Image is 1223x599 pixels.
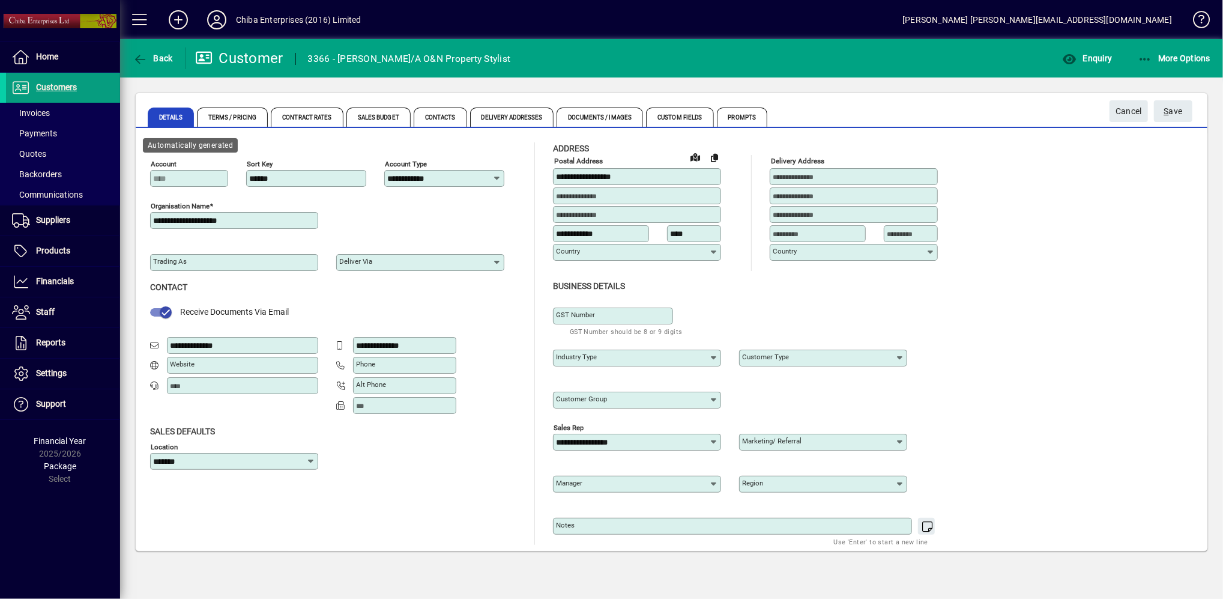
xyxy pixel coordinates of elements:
[36,215,70,225] span: Suppliers
[6,184,120,205] a: Communications
[150,427,215,436] span: Sales defaults
[556,247,580,255] mat-label: Country
[470,108,554,127] span: Delivery Addresses
[1116,102,1142,121] span: Cancel
[236,10,361,29] div: Chiba Enterprises (2016) Limited
[36,246,70,255] span: Products
[6,164,120,184] a: Backorders
[553,281,625,291] span: Business details
[1164,106,1169,116] span: S
[6,389,120,419] a: Support
[1184,2,1208,41] a: Knowledge Base
[1164,102,1183,121] span: ave
[36,338,65,347] span: Reports
[36,276,74,286] span: Financials
[12,149,46,159] span: Quotes
[556,353,597,361] mat-label: Industry type
[6,144,120,164] a: Quotes
[12,190,83,199] span: Communications
[385,160,427,168] mat-label: Account Type
[36,307,55,317] span: Staff
[414,108,467,127] span: Contacts
[153,257,187,266] mat-label: Trading as
[180,307,289,317] span: Receive Documents Via Email
[143,138,238,153] div: Automatically generated
[150,282,187,292] span: Contact
[130,47,176,69] button: Back
[151,160,177,168] mat-label: Account
[1135,47,1214,69] button: More Options
[44,461,76,471] span: Package
[834,535,928,549] mat-hint: Use 'Enter' to start a new line
[773,247,797,255] mat-label: Country
[902,10,1172,29] div: [PERSON_NAME] [PERSON_NAME][EMAIL_ADDRESS][DOMAIN_NAME]
[646,108,713,127] span: Custom Fields
[556,395,607,403] mat-label: Customer group
[133,53,173,63] span: Back
[556,479,582,487] mat-label: Manager
[742,479,763,487] mat-label: Region
[356,360,375,368] mat-label: Phone
[197,108,268,127] span: Terms / Pricing
[195,49,283,68] div: Customer
[553,144,589,153] span: Address
[1062,53,1112,63] span: Enquiry
[554,423,584,431] mat-label: Sales rep
[271,108,343,127] span: Contract Rates
[151,202,210,210] mat-label: Organisation name
[557,108,643,127] span: Documents / Images
[742,353,789,361] mat-label: Customer type
[717,108,768,127] span: Prompts
[12,169,62,179] span: Backorders
[36,368,67,378] span: Settings
[556,311,595,319] mat-label: GST Number
[6,236,120,266] a: Products
[12,108,50,118] span: Invoices
[570,324,683,338] mat-hint: GST Number should be 8 or 9 digits
[247,160,273,168] mat-label: Sort key
[151,442,178,451] mat-label: Location
[120,47,186,69] app-page-header-button: Back
[159,9,198,31] button: Add
[6,328,120,358] a: Reports
[308,49,511,68] div: 3366 - [PERSON_NAME]/A O&N Property Stylist
[170,360,195,368] mat-label: Website
[6,267,120,297] a: Financials
[148,108,194,127] span: Details
[36,82,77,92] span: Customers
[34,436,86,446] span: Financial Year
[1154,100,1192,122] button: Save
[6,123,120,144] a: Payments
[742,437,802,445] mat-label: Marketing/ Referral
[36,52,58,61] span: Home
[198,9,236,31] button: Profile
[1110,100,1148,122] button: Cancel
[339,257,372,266] mat-label: Deliver via
[6,103,120,123] a: Invoices
[346,108,411,127] span: Sales Budget
[6,42,120,72] a: Home
[356,380,386,389] mat-label: Alt Phone
[1138,53,1211,63] span: More Options
[556,521,575,529] mat-label: Notes
[36,399,66,409] span: Support
[705,148,724,167] button: Copy to Delivery address
[1059,47,1115,69] button: Enquiry
[686,147,705,166] a: View on map
[6,297,120,327] a: Staff
[6,359,120,389] a: Settings
[12,129,57,138] span: Payments
[6,205,120,236] a: Suppliers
